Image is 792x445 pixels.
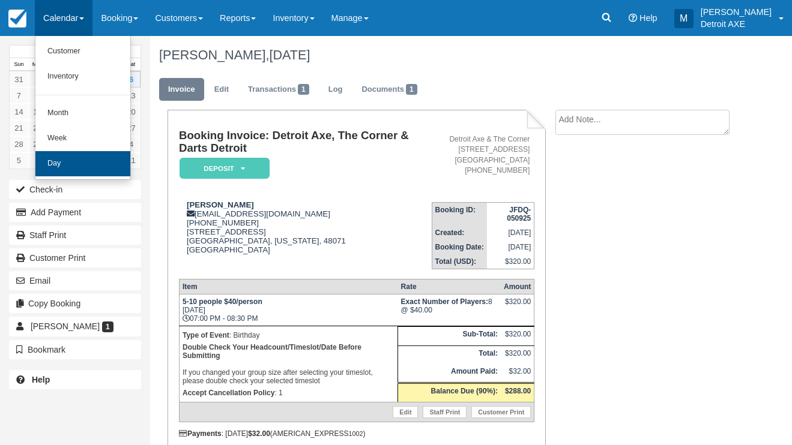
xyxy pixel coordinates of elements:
[432,202,487,225] th: Booking ID:
[35,39,130,64] a: Customer
[432,254,487,269] th: Total (USD):
[8,10,26,28] img: checkfront-main-nav-mini-logo.png
[398,294,501,326] td: 8 @ $40.00
[10,88,28,104] a: 7
[9,271,141,290] button: Email
[501,327,534,345] td: $320.00
[122,152,141,169] a: 11
[639,13,657,23] span: Help
[398,364,501,383] th: Amount Paid:
[9,180,141,199] button: Check-in
[504,297,531,315] div: $320.00
[487,240,534,254] td: [DATE]
[298,84,309,95] span: 1
[179,294,398,326] td: [DATE] 07:00 PM - 08:30 PM
[179,429,222,438] strong: Payments
[701,6,772,18] p: [PERSON_NAME]
[35,126,130,151] a: Week
[183,329,394,341] p: : Birthday
[398,327,501,345] th: Sub-Total:
[122,88,141,104] a: 13
[10,136,28,152] a: 28
[28,71,47,88] a: 1
[183,341,394,387] p: If you changed your group size after selecting your timeslot, please double check your selected t...
[352,78,426,101] a: Documents1
[437,134,530,176] address: Detroit Axe & The Corner [STREET_ADDRESS] [GEOGRAPHIC_DATA] [PHONE_NUMBER]
[183,297,262,306] strong: 5-10 people $40/person
[122,58,141,71] th: Sat
[28,104,47,120] a: 15
[248,429,270,438] strong: $32.00
[239,78,318,101] a: Transactions1
[487,225,534,240] td: [DATE]
[9,340,141,359] button: Bookmark
[28,88,47,104] a: 8
[122,71,141,88] a: 6
[269,47,310,62] span: [DATE]
[122,104,141,120] a: 20
[10,58,28,71] th: Sun
[10,104,28,120] a: 14
[122,120,141,136] a: 27
[629,14,637,22] i: Help
[28,120,47,136] a: 22
[180,158,270,179] em: Deposit
[31,321,100,331] span: [PERSON_NAME]
[393,406,418,418] a: Edit
[179,200,432,269] div: [EMAIL_ADDRESS][DOMAIN_NAME] [PHONE_NUMBER] [STREET_ADDRESS] [GEOGRAPHIC_DATA], [US_STATE], 48071...
[28,136,47,152] a: 29
[432,240,487,254] th: Booking Date:
[9,294,141,313] button: Copy Booking
[406,84,417,95] span: 1
[183,343,361,360] b: Double Check Your Headcount/Timeslot/Date Before Submitting
[183,389,274,397] strong: Accept Cancellation Policy
[159,78,204,101] a: Invoice
[398,279,501,294] th: Rate
[10,152,28,169] a: 5
[179,429,534,438] div: : [DATE] (AMERICAN_EXPRESS )
[159,48,735,62] h1: [PERSON_NAME],
[349,430,363,437] small: 1002
[179,157,265,179] a: Deposit
[35,36,131,180] ul: Calendar
[701,18,772,30] p: Detroit AXE
[501,345,534,364] td: $320.00
[401,297,488,306] strong: Exact Number of Players
[471,406,531,418] a: Customer Print
[9,203,141,222] button: Add Payment
[487,254,534,269] td: $320.00
[9,248,141,267] a: Customer Print
[28,58,47,71] th: Mon
[35,101,130,126] a: Month
[501,279,534,294] th: Amount
[32,375,50,384] b: Help
[122,136,141,152] a: 4
[179,279,398,294] th: Item
[183,331,229,339] strong: Type of Event
[10,71,28,88] a: 31
[398,345,501,364] th: Total:
[319,78,352,101] a: Log
[507,206,531,222] strong: JFDQ-050925
[505,387,531,395] strong: $288.00
[205,78,238,101] a: Edit
[102,321,113,332] span: 1
[9,317,141,336] a: [PERSON_NAME] 1
[28,152,47,169] a: 6
[398,383,501,402] th: Balance Due (90%):
[179,130,432,154] h1: Booking Invoice: Detroit Axe, The Corner & Darts Detroit
[423,406,467,418] a: Staff Print
[9,370,141,389] a: Help
[432,225,487,240] th: Created:
[35,64,130,89] a: Inventory
[187,200,254,209] strong: [PERSON_NAME]
[10,120,28,136] a: 21
[9,225,141,245] a: Staff Print
[35,151,130,176] a: Day
[501,364,534,383] td: $32.00
[674,9,694,28] div: M
[183,387,394,399] p: : 1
